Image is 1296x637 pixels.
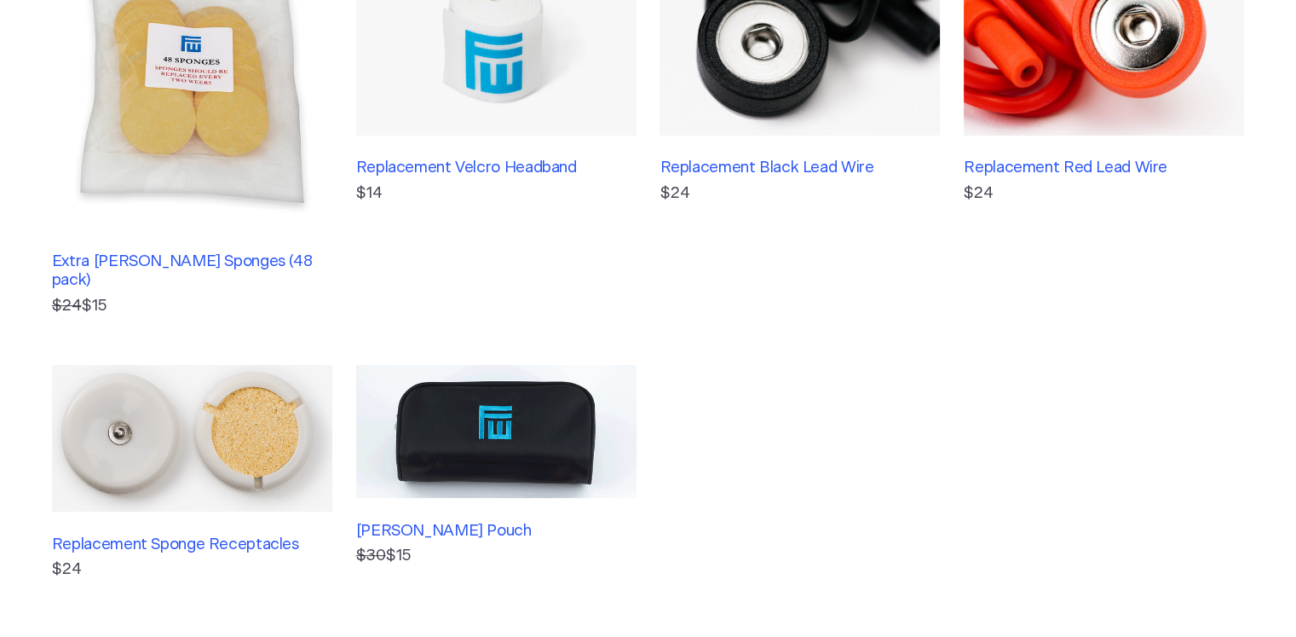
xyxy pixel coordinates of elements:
[52,294,332,318] p: $15
[356,365,636,498] img: Fisher Wallace Pouch
[356,544,636,568] p: $15
[52,536,332,554] h3: Replacement Sponge Receptacles
[52,252,332,291] h3: Extra [PERSON_NAME] Sponges (48 pack)
[356,159,636,177] h3: Replacement Velcro Headband
[52,298,82,314] s: $24
[964,182,1244,206] p: $24
[52,365,332,582] a: Replacement Sponge Receptacles$24
[660,182,940,206] p: $24
[660,159,940,177] h3: Replacement Black Lead Wire
[356,547,386,564] s: $30
[964,159,1244,177] h3: Replacement Red Lead Wire
[52,365,332,512] img: Replacement Sponge Receptacles
[356,522,636,541] h3: [PERSON_NAME] Pouch
[356,182,636,206] p: $14
[52,558,332,582] p: $24
[356,365,636,582] a: [PERSON_NAME] Pouch $30$15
